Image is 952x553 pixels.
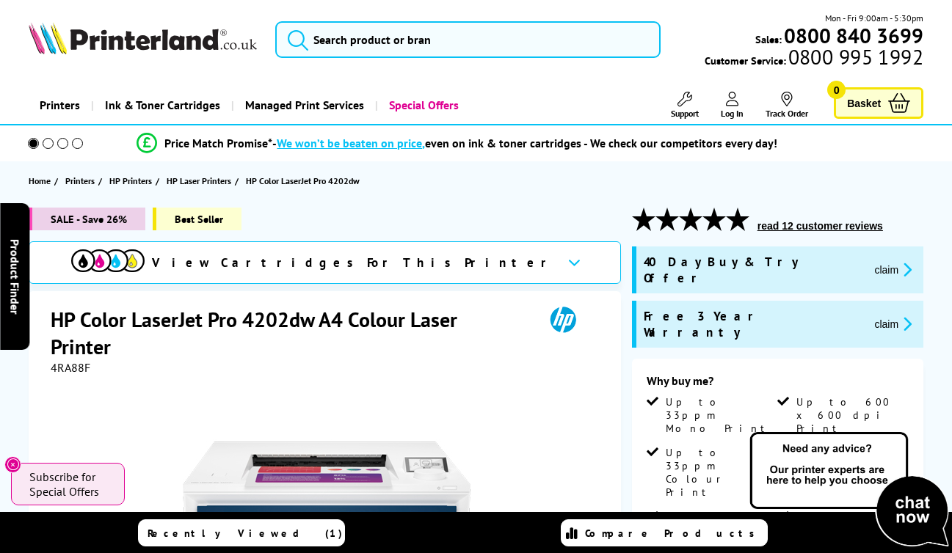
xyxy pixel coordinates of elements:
[834,87,923,119] a: Basket 0
[561,519,768,546] a: Compare Products
[786,50,923,64] span: 0800 995 1992
[375,87,470,124] a: Special Offers
[870,315,916,332] button: promo-description
[671,108,699,119] span: Support
[721,92,744,119] a: Log In
[585,527,763,540] span: Compare Products
[644,308,863,340] span: Free 3 Year Warranty
[167,173,235,188] a: HP Laser Printers
[29,87,91,124] a: Printers
[7,239,22,315] span: Product Finder
[529,306,597,333] img: HP
[51,306,529,360] h1: HP Color LaserJet Pro 4202dw A4 Colour Laser Printer
[647,373,909,395] div: Why buy me?
[847,93,881,113] span: Basket
[246,173,363,188] a: HP Color LaserJet Pro 4202dw
[29,22,257,57] a: Printerland Logo
[29,22,257,54] img: Printerland Logo
[4,456,21,473] button: Close
[277,136,425,150] span: We won’t be beaten on price,
[167,173,231,188] span: HP Laser Printers
[870,261,916,278] button: promo-description
[152,254,556,271] span: View Cartridges For This Printer
[666,395,775,435] span: Up to 33ppm Mono Print
[29,173,51,188] span: Home
[51,360,90,375] span: 4RA88F
[766,92,808,119] a: Track Order
[231,87,375,124] a: Managed Print Services
[65,173,98,188] a: Printers
[153,208,241,230] span: Best Seller
[705,50,923,67] span: Customer Service:
[666,446,775,499] span: Up to 33ppm Colour Print
[109,173,156,188] a: HP Printers
[7,131,907,156] li: modal_Promise
[782,29,923,43] a: 0800 840 3699
[275,21,661,58] input: Search product or bran
[784,22,923,49] b: 0800 840 3699
[105,87,220,124] span: Ink & Toner Cartridges
[671,92,699,119] a: Support
[91,87,231,124] a: Ink & Toner Cartridges
[71,249,145,272] img: View Cartridges
[65,173,95,188] span: Printers
[825,11,923,25] span: Mon - Fri 9:00am - 5:30pm
[753,219,887,232] button: read 12 customer reviews
[148,527,343,540] span: Recently Viewed (1)
[138,519,345,546] a: Recently Viewed (1)
[721,108,744,119] span: Log In
[644,254,863,286] span: 40 Day Buy & Try Offer
[796,395,906,435] span: Up to 600 x 600 dpi Print
[29,208,145,230] span: SALE - Save 26%
[746,430,952,550] img: Open Live Chat window
[29,469,110,499] span: Subscribe for Special Offers
[755,32,782,46] span: Sales:
[109,173,152,188] span: HP Printers
[164,136,272,150] span: Price Match Promise*
[827,81,846,99] span: 0
[272,136,777,150] div: - even on ink & toner cartridges - We check our competitors every day!
[246,173,360,188] span: HP Color LaserJet Pro 4202dw
[29,173,54,188] a: Home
